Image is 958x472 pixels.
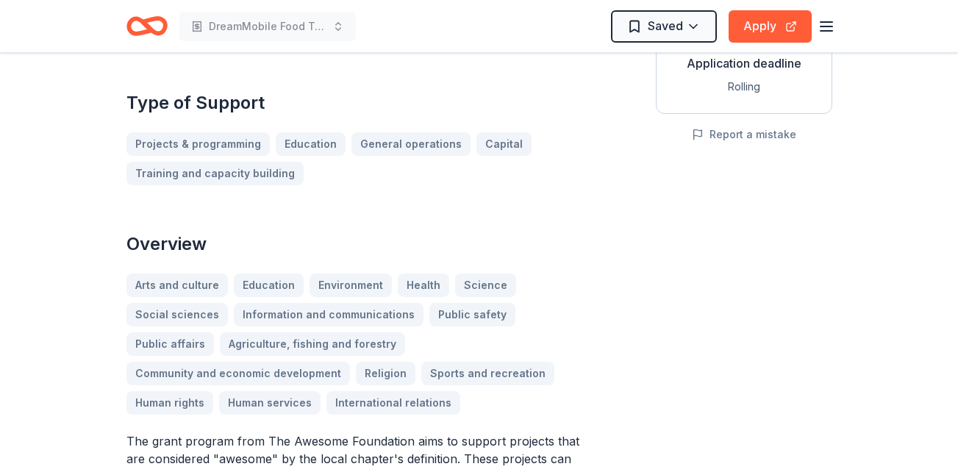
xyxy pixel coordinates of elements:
button: Saved [611,10,717,43]
a: Projects & programming [126,132,270,156]
div: Application deadline [668,54,820,72]
button: DreamMobile Food Truck [179,12,356,41]
button: Report a mistake [692,126,796,143]
a: Capital [476,132,532,156]
a: Training and capacity building [126,162,304,185]
button: Apply [729,10,812,43]
a: General operations [351,132,471,156]
a: Education [276,132,346,156]
span: DreamMobile Food Truck [209,18,326,35]
h2: Overview [126,232,585,256]
h2: Type of Support [126,91,585,115]
a: Home [126,9,168,43]
span: Saved [648,16,683,35]
div: Rolling [668,78,820,96]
